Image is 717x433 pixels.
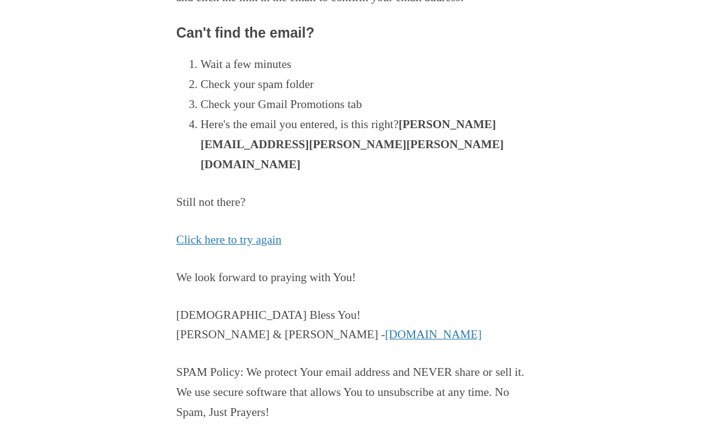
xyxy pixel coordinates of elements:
[176,268,541,288] p: We look forward to praying with You!
[201,55,541,75] li: Wait a few minutes
[201,75,541,95] li: Check your spam folder
[201,115,541,175] li: Here's the email you entered, is this right?
[201,95,541,115] li: Check your Gmail Promotions tab
[385,328,482,341] a: [DOMAIN_NAME]
[176,233,281,246] a: Click here to try again
[176,363,541,423] p: SPAM Policy: We protect Your email address and NEVER share or sell it. We use secure software tha...
[176,193,541,213] p: Still not there?
[176,26,541,41] h3: Can't find the email?
[176,305,541,346] p: [DEMOGRAPHIC_DATA] Bless You! [PERSON_NAME] & [PERSON_NAME] -
[201,118,504,171] strong: [PERSON_NAME][EMAIL_ADDRESS][PERSON_NAME][PERSON_NAME][DOMAIN_NAME]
